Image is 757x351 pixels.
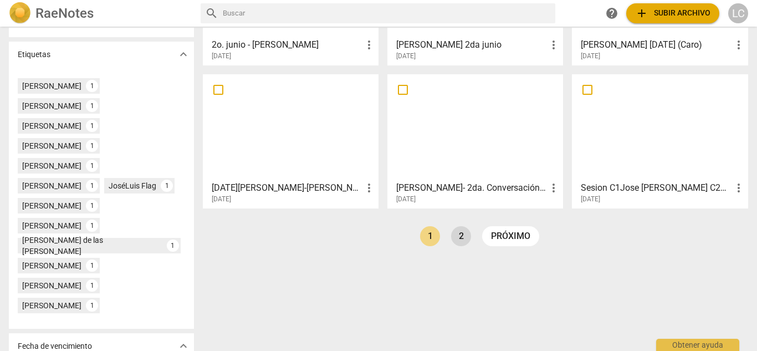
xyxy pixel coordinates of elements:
div: [PERSON_NAME] [22,300,81,311]
span: [DATE] [581,195,600,204]
div: [PERSON_NAME] de las [PERSON_NAME] [22,235,162,257]
div: 1 [86,80,98,92]
div: [PERSON_NAME] [22,280,81,291]
span: [DATE] [581,52,600,61]
span: search [205,7,218,20]
span: expand_more [177,48,190,61]
span: [DATE] [212,195,231,204]
button: LC [728,3,748,23]
h3: Sofi Pinasco 2 Junio (Caro) [581,38,732,52]
button: Subir [626,3,719,23]
div: [PERSON_NAME] [22,120,81,131]
div: [PERSON_NAME] [22,260,81,271]
a: [DATE][PERSON_NAME]-[PERSON_NAME][DATE] [207,78,375,204]
div: 1 [86,299,98,312]
div: [PERSON_NAME] [22,220,81,231]
span: more_vert [547,181,560,195]
div: 1 [86,160,98,172]
div: [PERSON_NAME] [22,180,81,191]
h3: Graciela Soraide 2da junio [396,38,547,52]
h2: RaeNotes [35,6,94,21]
a: Obtener ayuda [602,3,622,23]
a: Page 2 [451,226,471,246]
div: 1 [86,200,98,212]
p: Etiquetas [18,49,50,60]
button: Mostrar más [175,46,192,63]
div: 1 [167,240,179,252]
div: 1 [86,279,98,292]
div: JoséLuis Flag [109,180,156,191]
div: 1 [86,120,98,132]
span: help [605,7,618,20]
span: [DATE] [212,52,231,61]
span: more_vert [362,181,376,195]
span: [DATE] [396,52,416,61]
div: Obtener ayuda [656,339,739,351]
div: [PERSON_NAME] [22,100,81,111]
div: 1 [86,100,98,112]
span: add [635,7,648,20]
span: Subir archivo [635,7,710,20]
a: próximo [482,226,539,246]
a: Page 1 is your current page [420,226,440,246]
div: [PERSON_NAME] [22,80,81,91]
div: [PERSON_NAME] [22,200,81,211]
div: 1 [161,180,173,192]
h3: Sesion C1Jose Luis C2Hoty junio 2025 [581,181,732,195]
h3: 2o. junio - Claudia Ramirez [212,38,362,52]
a: Sesion C1Jose [PERSON_NAME] C2Hoty [DATE][DATE] [576,78,744,204]
h3: Viviana- 2da. Conversación Junio [396,181,547,195]
a: LogoRaeNotes [9,2,192,24]
input: Buscar [223,4,551,22]
h3: 2º de junio-Lourdes Pereyra [212,181,362,195]
span: more_vert [732,181,745,195]
img: Logo [9,2,31,24]
span: more_vert [362,38,376,52]
a: [PERSON_NAME]- 2da. Conversación Junio[DATE] [391,78,559,204]
div: 1 [86,260,98,272]
span: more_vert [732,38,745,52]
div: [PERSON_NAME] [22,140,81,151]
div: [PERSON_NAME] [22,160,81,171]
div: 1 [86,140,98,152]
div: 1 [86,180,98,192]
span: more_vert [547,38,560,52]
div: 1 [86,220,98,232]
span: [DATE] [396,195,416,204]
